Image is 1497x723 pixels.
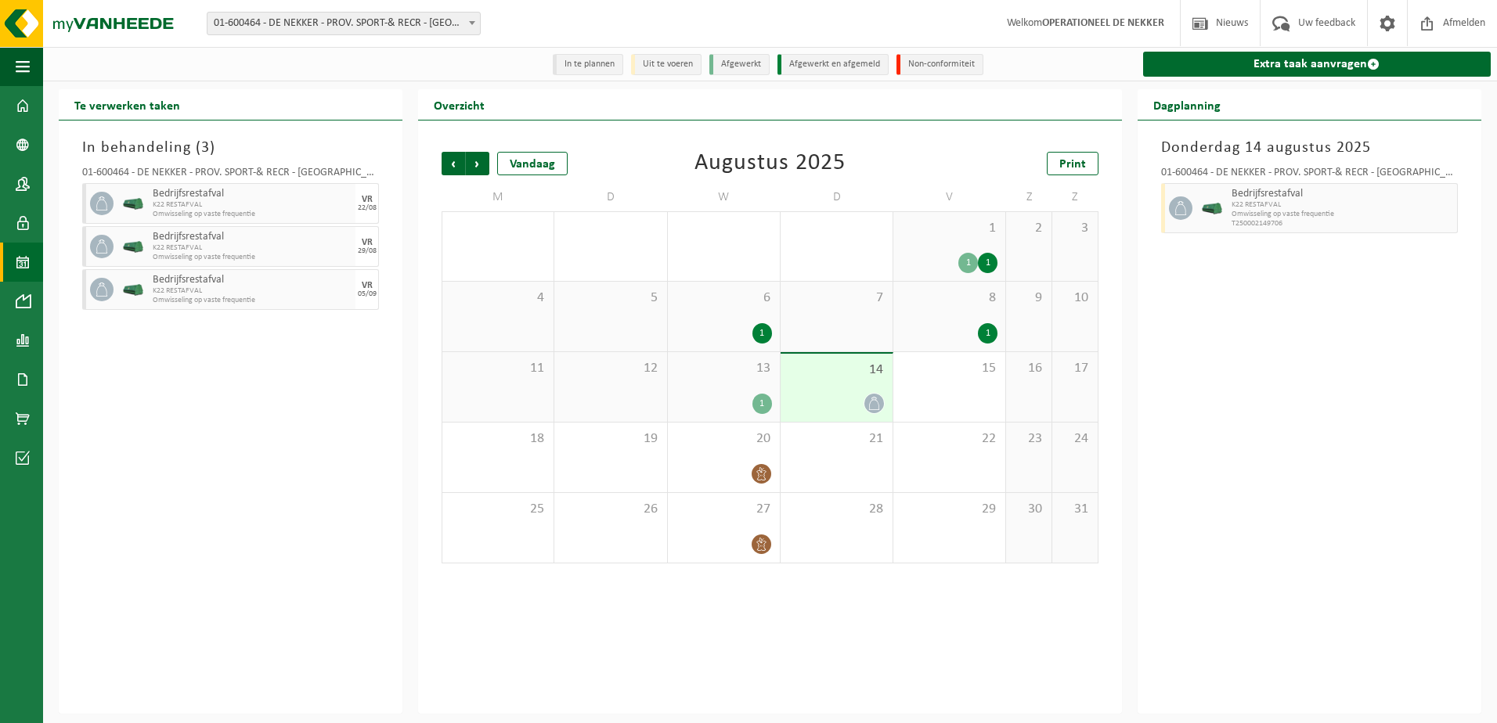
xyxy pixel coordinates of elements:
[668,183,781,211] td: W
[121,241,145,253] img: HK-XK-22-GN-00
[676,501,772,518] span: 27
[121,284,145,296] img: HK-XK-22-GN-00
[201,140,210,156] span: 3
[153,296,352,305] span: Omwisseling op vaste frequentie
[450,290,546,307] span: 4
[752,394,772,414] div: 1
[676,290,772,307] span: 6
[358,290,377,298] div: 05/09
[418,89,500,120] h2: Overzicht
[450,360,546,377] span: 11
[1014,430,1044,448] span: 23
[1232,188,1453,200] span: Bedrijfsrestafval
[1138,89,1236,120] h2: Dagplanning
[362,238,373,247] div: VR
[896,54,983,75] li: Non-conformiteit
[153,188,352,200] span: Bedrijfsrestafval
[553,54,623,75] li: In te plannen
[1059,158,1086,171] span: Print
[1060,220,1090,237] span: 3
[442,183,554,211] td: M
[1232,200,1453,210] span: K22 RESTAFVAL
[788,430,885,448] span: 21
[901,430,997,448] span: 22
[788,501,885,518] span: 28
[1060,501,1090,518] span: 31
[442,152,465,175] span: Vorige
[1042,17,1164,29] strong: OPERATIONEEL DE NEKKER
[207,12,481,35] span: 01-600464 - DE NEKKER - PROV. SPORT-& RECR - MECHELEN
[901,290,997,307] span: 8
[901,220,997,237] span: 1
[631,54,702,75] li: Uit te voeren
[153,286,352,296] span: K22 RESTAFVAL
[777,54,889,75] li: Afgewerkt en afgemeld
[153,200,352,210] span: K22 RESTAFVAL
[82,136,379,160] h3: In behandeling ( )
[1143,52,1491,77] a: Extra taak aanvragen
[694,152,846,175] div: Augustus 2025
[562,360,658,377] span: 12
[1014,290,1044,307] span: 9
[1047,152,1098,175] a: Print
[901,501,997,518] span: 29
[59,89,196,120] h2: Te verwerken taken
[901,360,997,377] span: 15
[958,253,978,273] div: 1
[1232,210,1453,219] span: Omwisseling op vaste frequentie
[788,290,885,307] span: 7
[676,360,772,377] span: 13
[978,253,997,273] div: 1
[358,247,377,255] div: 29/08
[82,167,379,183] div: 01-600464 - DE NEKKER - PROV. SPORT-& RECR - [GEOGRAPHIC_DATA]
[1060,290,1090,307] span: 10
[1060,430,1090,448] span: 24
[153,253,352,262] span: Omwisseling op vaste frequentie
[153,274,352,286] span: Bedrijfsrestafval
[450,430,546,448] span: 18
[893,183,1006,211] td: V
[752,323,772,344] div: 1
[358,204,377,212] div: 22/08
[497,152,568,175] div: Vandaag
[781,183,893,211] td: D
[788,361,885,379] span: 14
[153,210,352,219] span: Omwisseling op vaste frequentie
[1014,360,1044,377] span: 16
[1161,136,1458,160] h3: Donderdag 14 augustus 2025
[978,323,997,344] div: 1
[709,54,770,75] li: Afgewerkt
[562,290,658,307] span: 5
[153,243,352,253] span: K22 RESTAFVAL
[1060,360,1090,377] span: 17
[1161,167,1458,183] div: 01-600464 - DE NEKKER - PROV. SPORT-& RECR - [GEOGRAPHIC_DATA]
[562,501,658,518] span: 26
[562,430,658,448] span: 19
[1052,183,1098,211] td: Z
[1014,501,1044,518] span: 30
[450,501,546,518] span: 25
[466,152,489,175] span: Volgende
[676,430,772,448] span: 20
[207,13,480,34] span: 01-600464 - DE NEKKER - PROV. SPORT-& RECR - MECHELEN
[1014,220,1044,237] span: 2
[153,231,352,243] span: Bedrijfsrestafval
[1232,219,1453,228] span: T250002149706
[554,183,667,211] td: D
[362,195,373,204] div: VR
[362,281,373,290] div: VR
[121,198,145,210] img: HK-XK-22-GN-00
[1200,203,1224,214] img: HK-XK-22-GN-00
[1006,183,1052,211] td: Z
